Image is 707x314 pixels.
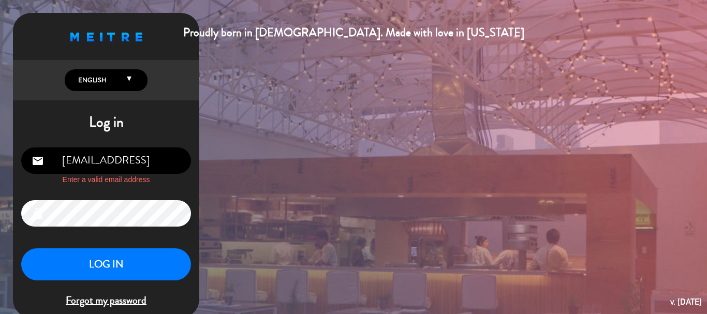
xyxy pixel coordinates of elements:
[32,207,44,220] i: lock
[21,248,191,281] button: LOG IN
[21,147,191,174] input: Email
[21,174,191,186] label: Enter a valid email address
[13,114,199,131] h1: Log in
[76,75,107,85] span: English
[21,292,191,309] span: Forgot my password
[670,295,702,309] div: v. [DATE]
[32,155,44,167] i: email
